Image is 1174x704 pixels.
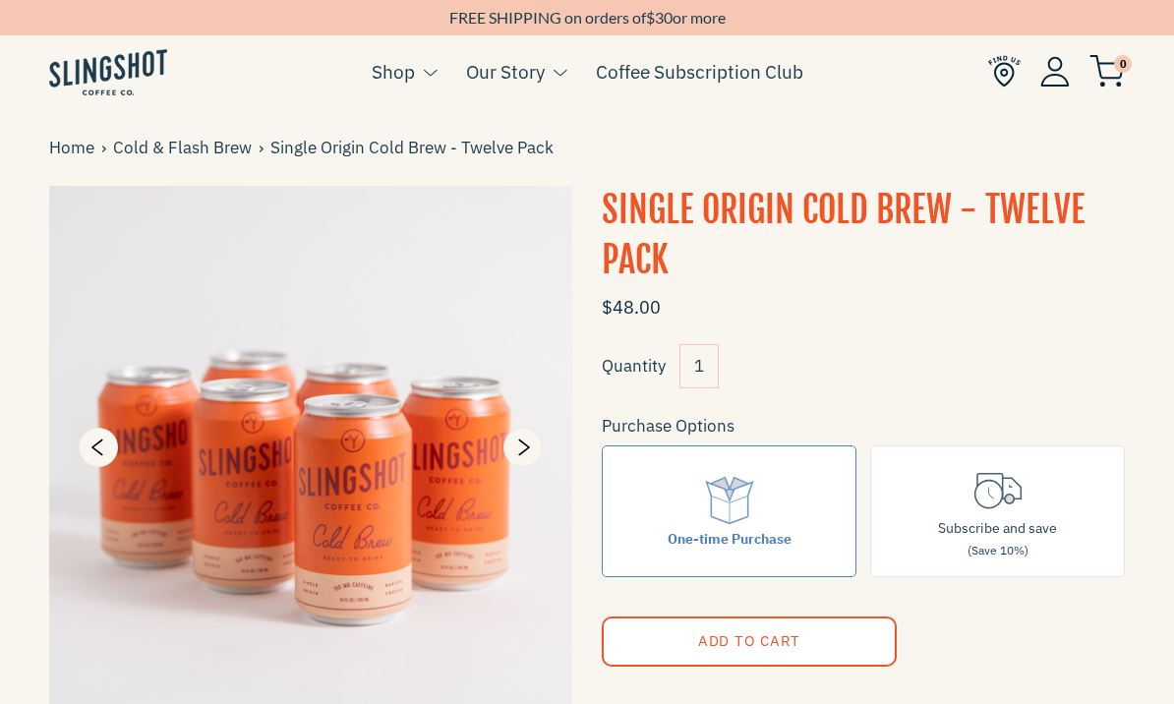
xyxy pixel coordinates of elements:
img: Find Us [988,55,1021,88]
a: Shop [372,57,415,87]
span: $ [646,8,655,27]
h1: Single Origin Cold Brew - Twelve Pack [602,186,1125,285]
span: Add to Cart [698,631,800,650]
span: Subscribe and save [938,519,1057,537]
span: 0 [1114,55,1132,73]
img: cart [1089,55,1125,88]
legend: Purchase Options [602,413,734,440]
a: Our Story [466,57,545,87]
span: › [101,135,113,161]
span: $48.00 [602,296,661,319]
button: Add to Cart [602,616,897,667]
a: Cold & Flash Brew [113,135,259,161]
span: (Save 10%) [968,543,1028,557]
a: 0 [1089,60,1125,84]
a: Coffee Subscription Club [596,57,803,87]
span: Single Origin Cold Brew - Twelve Pack [270,135,560,161]
label: Quantity [602,355,666,377]
span: › [259,135,270,161]
div: One-time Purchase [668,528,792,550]
a: Home [49,135,101,161]
button: Previous [79,428,118,467]
span: 30 [655,8,673,27]
img: Account [1040,56,1070,87]
button: Next [503,428,543,467]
